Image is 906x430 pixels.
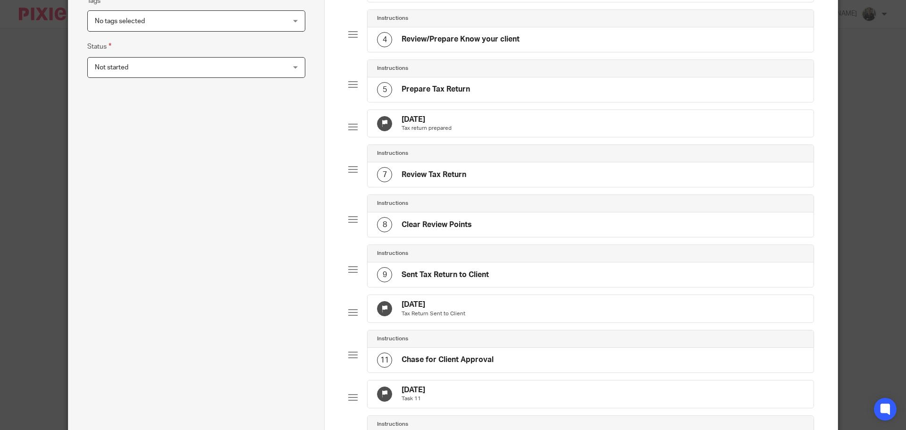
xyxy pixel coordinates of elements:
h4: Chase for Client Approval [402,355,494,365]
div: 9 [377,267,392,282]
h4: Instructions [377,15,408,22]
span: No tags selected [95,18,145,25]
h4: Instructions [377,150,408,157]
div: 11 [377,353,392,368]
h4: Review/Prepare Know your client [402,34,520,44]
h4: Instructions [377,421,408,428]
h4: Prepare Tax Return [402,84,470,94]
h4: Instructions [377,200,408,207]
h4: Instructions [377,335,408,343]
h4: [DATE] [402,115,452,125]
h4: Review Tax Return [402,170,466,180]
p: Tax return prepared [402,125,452,132]
h4: Sent Tax Return to Client [402,270,489,280]
h4: [DATE] [402,300,465,310]
h4: [DATE] [402,385,425,395]
div: 5 [377,82,392,97]
h4: Instructions [377,65,408,72]
span: Not started [95,64,128,71]
div: 8 [377,217,392,232]
p: Task 11 [402,395,425,403]
div: 4 [377,32,392,47]
h4: Clear Review Points [402,220,472,230]
h4: Instructions [377,250,408,257]
p: Tax Return Sent to Client [402,310,465,318]
div: 7 [377,167,392,182]
label: Status [87,41,111,52]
